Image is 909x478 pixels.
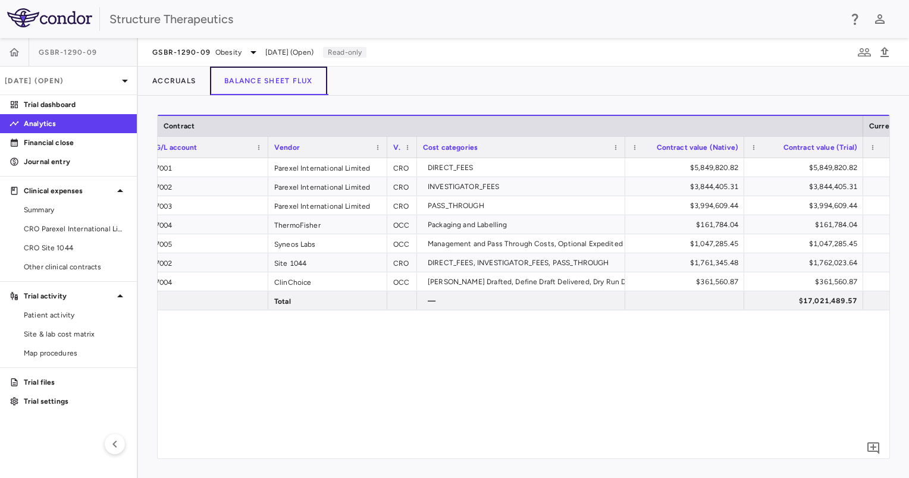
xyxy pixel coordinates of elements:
[24,329,127,339] span: Site & lab cost matrix
[866,441,880,455] svg: Add comment
[24,396,127,407] p: Trial settings
[428,177,619,196] div: INVESTIGATOR_FEES
[428,196,619,215] div: PASS_THROUGH
[755,215,857,234] div: $161,784.04
[636,234,738,253] div: $1,047,285.45
[24,291,113,301] p: Trial activity
[636,272,738,291] div: $361,560.87
[636,177,738,196] div: $3,844,405.31
[428,291,619,310] div: —
[755,196,857,215] div: $3,994,609.44
[149,215,268,234] div: 7004
[24,99,127,110] p: Trial dashboard
[387,253,417,272] div: CRO
[393,143,400,152] span: Vendor type
[155,143,198,152] span: G/L account
[428,158,619,177] div: DIRECT_FEES
[24,243,127,253] span: CRO Site 1044
[387,177,417,196] div: CRO
[24,185,113,196] p: Clinical expenses
[755,234,857,253] div: $1,047,285.45
[268,196,387,215] div: Parexel International Limited
[387,272,417,291] div: OCC
[149,177,268,196] div: 7002
[24,205,127,215] span: Summary
[24,156,127,167] p: Journal entry
[215,47,242,58] span: Obesity
[783,143,857,152] span: Contract value (Trial)
[149,253,268,272] div: 7002
[24,137,127,148] p: Financial close
[24,262,127,272] span: Other clinical contracts
[657,143,738,152] span: Contract value (Native)
[7,8,92,27] img: logo-full-BYUhSk78.svg
[636,215,738,234] div: $161,784.04
[428,215,619,234] div: Packaging and Labelling
[268,234,387,253] div: Syneos Labs
[755,291,857,310] div: $17,021,489.57
[149,234,268,253] div: 7005
[268,291,387,310] div: Total
[755,177,857,196] div: $3,844,405.31
[268,272,387,291] div: ClinChoice
[24,310,127,320] span: Patient activity
[24,348,127,358] span: Map procedures
[268,158,387,177] div: Parexel International Limited
[428,253,619,272] div: DIRECT_FEES, INVESTIGATOR_FEES, PASS_THROUGH
[5,76,118,86] p: [DATE] (Open)
[268,215,387,234] div: ThermoFisher
[268,177,387,196] div: Parexel International Limited
[428,234,821,253] div: Management and Pass Through Costs, Optional Expedited TAT, Sample Analysis and Incurred Samples R...
[152,48,211,57] span: GSBR-1290-09
[636,158,738,177] div: $5,849,820.82
[24,377,127,388] p: Trial files
[149,158,268,177] div: 7001
[149,196,268,215] div: 7003
[323,47,366,58] p: Read-only
[39,48,97,57] span: GSBR-1290-09
[24,224,127,234] span: CRO Parexel International Limited
[863,438,883,458] button: Add comment
[138,67,210,95] button: Accruals
[755,272,857,291] div: $361,560.87
[210,67,327,95] button: Balance Sheet Flux
[636,253,738,272] div: $1,761,345.48
[755,158,857,177] div: $5,849,820.82
[387,234,417,253] div: OCC
[164,122,195,130] span: Contract
[423,143,478,152] span: Cost categories
[755,253,857,272] div: $1,762,023.64
[387,196,417,215] div: CRO
[268,253,387,272] div: Site 1044
[24,118,127,129] p: Analytics
[149,272,268,291] div: 7004
[274,143,300,152] span: Vendor
[636,196,738,215] div: $3,994,609.44
[265,47,314,58] span: [DATE] (Open)
[387,215,417,234] div: OCC
[109,10,840,28] div: Structure Therapeutics
[387,158,417,177] div: CRO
